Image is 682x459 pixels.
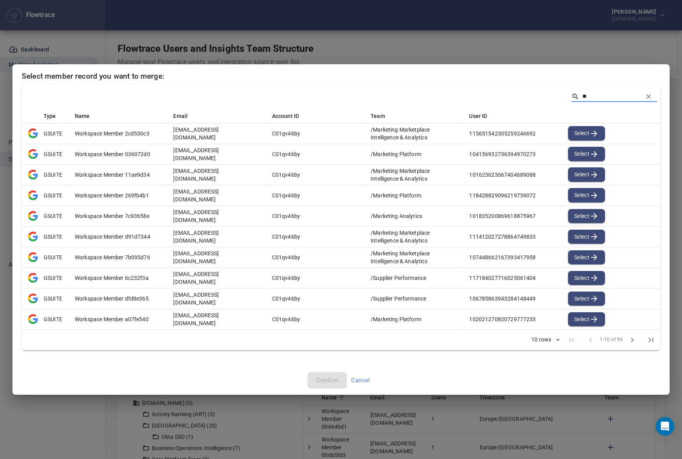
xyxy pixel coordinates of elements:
[37,206,69,226] td: GSUITE
[37,123,69,144] td: GSUITE
[364,123,463,144] td: /Marketing Marketplace Intelligence & Analytics
[463,226,561,247] td: 111412027278864749833
[463,185,561,206] td: 118428829096219759072
[463,144,561,164] td: 104156932736394970273
[364,309,463,329] td: /Marketing Platform
[463,206,561,226] td: 101835200869618875967
[463,288,561,309] td: 106785863943284148449
[28,149,38,159] img: Logo
[69,226,167,247] td: Workspace Member d91d7344
[568,271,605,285] button: Select
[37,164,69,185] td: GSUITE
[469,111,552,121] div: User ID
[69,185,167,206] td: Workspace Member 269fb4b1
[568,250,605,265] button: Select
[37,144,69,164] td: GSUITE
[28,232,38,241] img: Logo
[463,123,561,144] td: 115651542305259246692
[469,111,497,121] span: User ID
[37,226,69,247] td: GSUITE
[28,252,38,262] img: Logo
[69,206,167,226] td: Workspace Member 7c93658e
[266,226,364,247] td: C01qv46by
[371,111,453,121] div: Team
[574,294,599,304] span: Select
[582,91,637,102] input: Search
[568,250,605,265] div: split button
[568,292,605,306] button: Select
[568,126,605,141] button: Select
[463,267,561,288] td: 117184027716025061404
[69,123,167,144] td: Workspace Member 2cd530c3
[364,206,463,226] td: /Marketing Analytics
[364,288,463,309] td: /Supplier Performance
[574,170,599,179] span: Select
[167,144,265,164] td: [EMAIL_ADDRESS][DOMAIN_NAME]
[364,185,463,206] td: /Marketing Platform
[173,111,198,121] span: Email
[28,294,38,303] img: Logo
[69,144,167,164] td: Workspace Member 036072d0
[266,164,364,185] td: C01qv46by
[529,336,553,343] div: 10 rows
[167,247,265,267] td: [EMAIL_ADDRESS][DOMAIN_NAME]
[600,336,623,344] span: 1-10 of 96
[568,126,605,141] div: split button
[571,93,579,100] svg: Search
[562,331,581,349] span: First Page
[623,331,642,349] span: Next Page
[568,312,605,327] div: split button
[266,185,364,206] td: C01qv46by
[364,226,463,247] td: /Marketing Marketplace Intelligence & Analytics
[463,247,561,267] td: 107448662167393417958
[75,111,158,121] div: Name
[568,147,605,161] button: Select
[167,206,265,226] td: [EMAIL_ADDRESS][DOMAIN_NAME]
[568,167,605,182] div: split button
[37,288,69,309] td: GSUITE
[581,331,600,349] span: Previous Page
[656,417,674,436] div: Open Intercom Messenger
[568,230,605,244] div: split button
[568,230,605,244] button: Select
[272,111,355,121] div: Account ID
[266,247,364,267] td: C01qv46by
[28,273,38,283] img: Logo
[167,309,265,329] td: [EMAIL_ADDRESS][DOMAIN_NAME]
[526,334,562,346] div: 10 rows
[568,167,605,182] button: Select
[272,111,309,121] span: Account ID
[568,292,605,306] div: split button
[568,209,605,223] button: Select
[69,267,167,288] td: Workspace Member 6c232f3a
[167,185,265,206] td: [EMAIL_ADDRESS][DOMAIN_NAME]
[266,309,364,329] td: C01qv46by
[167,164,265,185] td: [EMAIL_ADDRESS][DOMAIN_NAME]
[266,288,364,309] td: C01qv46by
[574,211,599,221] span: Select
[28,170,38,179] img: Logo
[574,232,599,242] span: Select
[463,164,561,185] td: 101623623067404689088
[266,123,364,144] td: C01qv46by
[574,315,599,324] span: Select
[37,309,69,329] td: GSUITE
[266,267,364,288] td: C01qv46by
[568,147,605,161] div: split button
[568,209,605,223] div: split button
[351,375,370,385] span: Cancel
[44,111,66,121] span: Type
[28,128,38,138] img: Logo
[574,273,599,283] span: Select
[642,331,660,349] button: Last Page
[371,111,395,121] span: Team
[173,111,256,121] div: Email
[463,309,561,329] td: 102021270820729777233
[364,164,463,185] td: /Marketing Marketplace Intelligence & Analytics
[364,267,463,288] td: /Supplier Performance
[167,226,265,247] td: [EMAIL_ADDRESS][DOMAIN_NAME]
[574,149,599,159] span: Select
[69,247,167,267] td: Workspace Member 7b095d76
[574,128,599,138] span: Select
